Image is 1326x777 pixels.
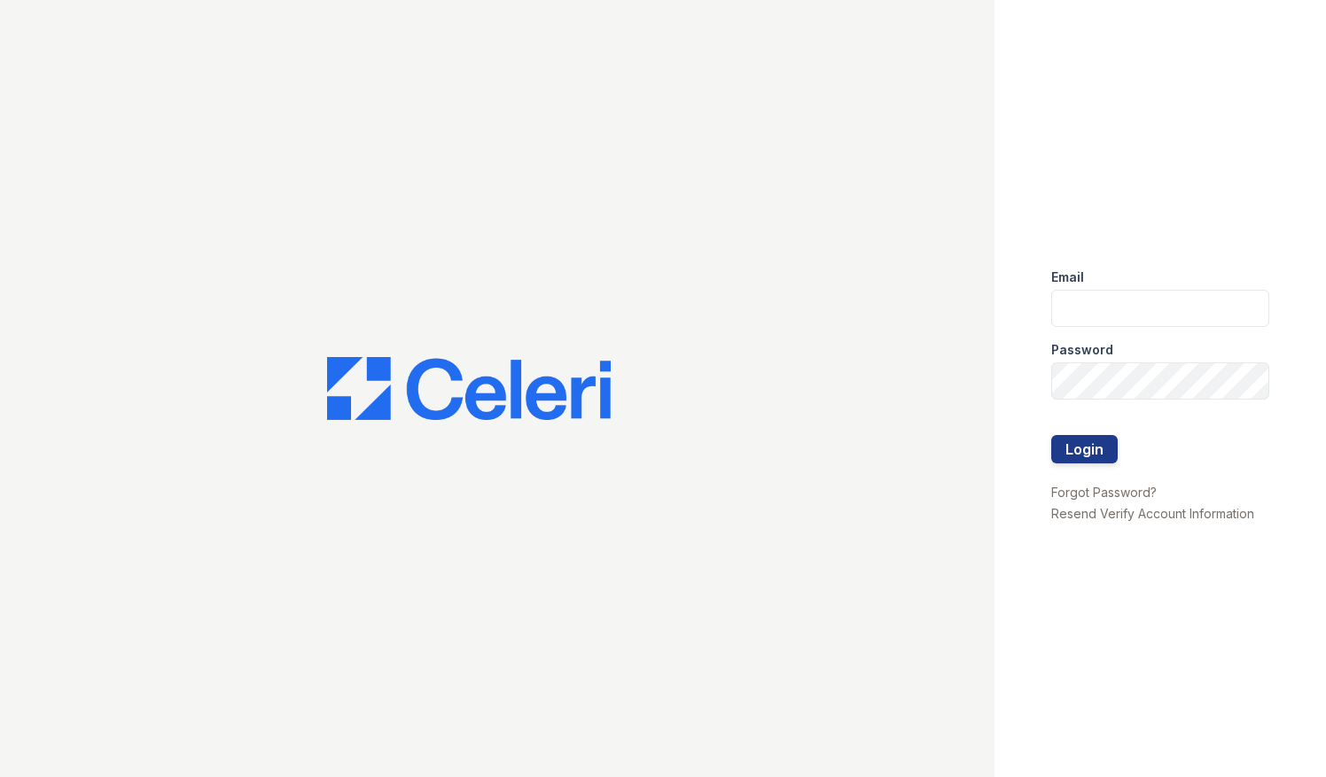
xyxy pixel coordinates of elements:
a: Forgot Password? [1051,485,1157,500]
label: Password [1051,341,1113,359]
label: Email [1051,268,1084,286]
img: CE_Logo_Blue-a8612792a0a2168367f1c8372b55b34899dd931a85d93a1a3d3e32e68fde9ad4.png [327,357,611,421]
button: Login [1051,435,1118,463]
a: Resend Verify Account Information [1051,506,1254,521]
